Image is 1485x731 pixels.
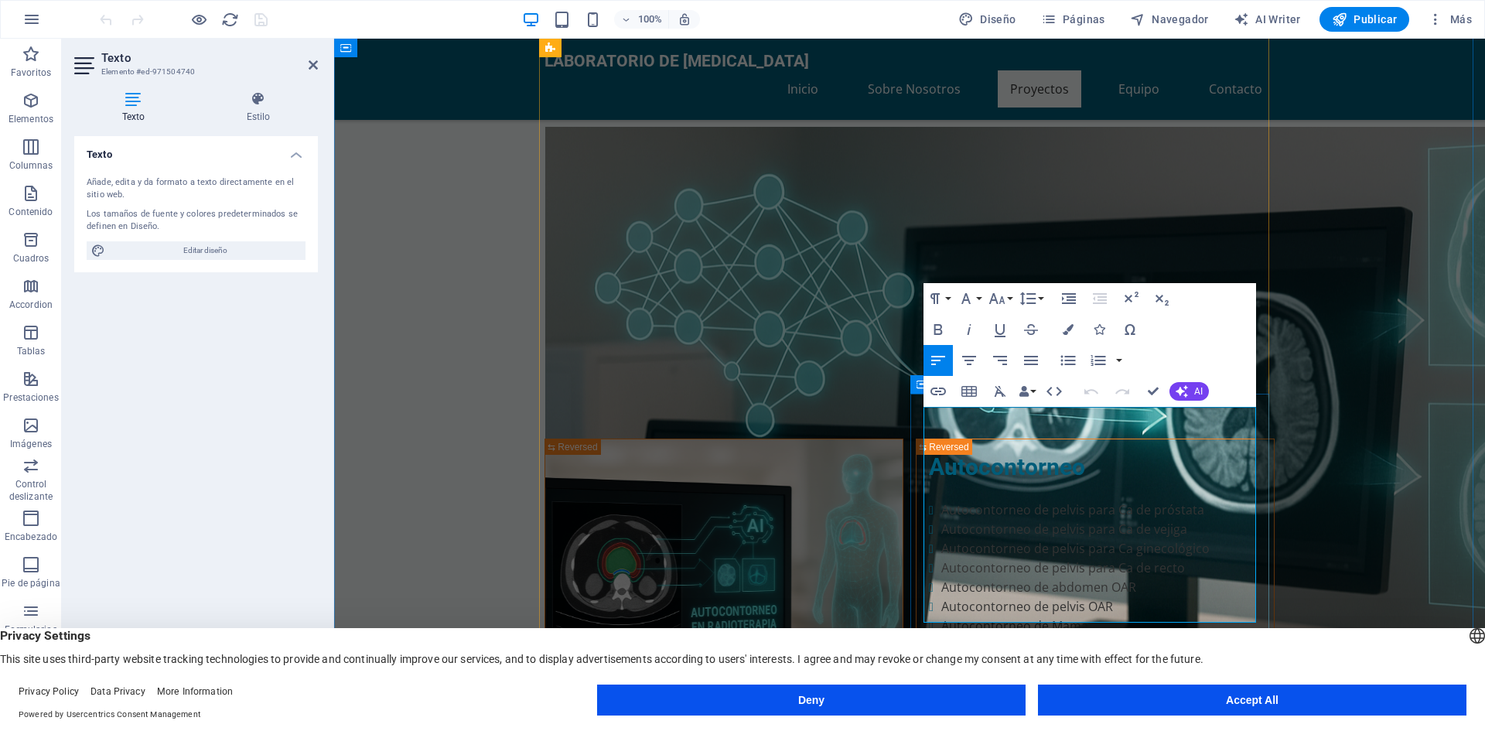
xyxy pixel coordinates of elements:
[923,345,953,376] button: Align Left
[9,299,53,311] p: Accordion
[1227,7,1307,32] button: AI Writer
[199,91,318,124] h4: Estilo
[101,65,287,79] h3: Elemento #ed-971504740
[11,67,51,79] p: Favoritos
[1115,314,1145,345] button: Special Characters
[221,11,239,29] i: Volver a cargar página
[954,345,984,376] button: Align Center
[17,345,46,357] p: Tablas
[1041,12,1105,27] span: Páginas
[1332,12,1398,27] span: Publicar
[87,176,306,202] div: Añade, edita y da formato a texto directamente en el sitio web.
[985,314,1015,345] button: Underline (Ctrl+U)
[1016,314,1046,345] button: Strikethrough
[1234,12,1301,27] span: AI Writer
[1053,345,1083,376] button: Unordered List
[952,7,1022,32] div: Diseño (Ctrl+Alt+Y)
[1035,7,1111,32] button: Páginas
[110,241,301,260] span: Editar diseño
[985,283,1015,314] button: Font Size
[923,314,953,345] button: Bold (Ctrl+B)
[1039,376,1069,407] button: HTML
[1422,7,1478,32] button: Más
[985,376,1015,407] button: Clear Formatting
[1016,345,1046,376] button: Align Justify
[87,208,306,234] div: Los tamaños de fuente y colores predeterminados se definen en Diseño.
[1113,345,1125,376] button: Ordered List
[220,10,239,29] button: reload
[952,7,1022,32] button: Diseño
[1054,283,1084,314] button: Increase Indent
[5,531,57,543] p: Encabezado
[9,159,53,172] p: Columnas
[189,10,208,29] button: Haz clic para salir del modo de previsualización y seguir editando
[958,12,1016,27] span: Diseño
[101,51,318,65] h2: Texto
[1084,345,1113,376] button: Ordered List
[9,113,53,125] p: Elementos
[637,10,662,29] h6: 100%
[923,283,953,314] button: Paragraph Format
[3,391,58,404] p: Prestaciones
[678,12,691,26] i: Al redimensionar, ajustar el nivel de zoom automáticamente para ajustarse al dispositivo elegido.
[1194,387,1203,396] span: AI
[923,376,953,407] button: Insert Link
[1130,12,1209,27] span: Navegador
[954,283,984,314] button: Font Family
[9,206,53,218] p: Contenido
[1428,12,1472,27] span: Más
[985,345,1015,376] button: Align Right
[1116,283,1145,314] button: Superscript
[1138,376,1168,407] button: Confirm (Ctrl+⏎)
[1169,382,1209,401] button: AI
[1147,283,1176,314] button: Subscript
[1016,376,1038,407] button: Data Bindings
[87,241,306,260] button: Editar diseño
[614,10,669,29] button: 100%
[1124,7,1215,32] button: Navegador
[1108,376,1137,407] button: Redo (Ctrl+Shift+Z)
[2,577,60,589] p: Pie de página
[5,623,56,636] p: Formularios
[954,376,984,407] button: Insert Table
[1085,283,1115,314] button: Decrease Indent
[1084,314,1114,345] button: Icons
[13,252,49,265] p: Cuadros
[1016,283,1046,314] button: Line Height
[954,314,984,345] button: Italic (Ctrl+I)
[74,136,318,164] h4: Texto
[1077,376,1106,407] button: Undo (Ctrl+Z)
[10,438,52,450] p: Imágenes
[1319,7,1410,32] button: Publicar
[74,91,199,124] h4: Texto
[1053,314,1083,345] button: Colors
